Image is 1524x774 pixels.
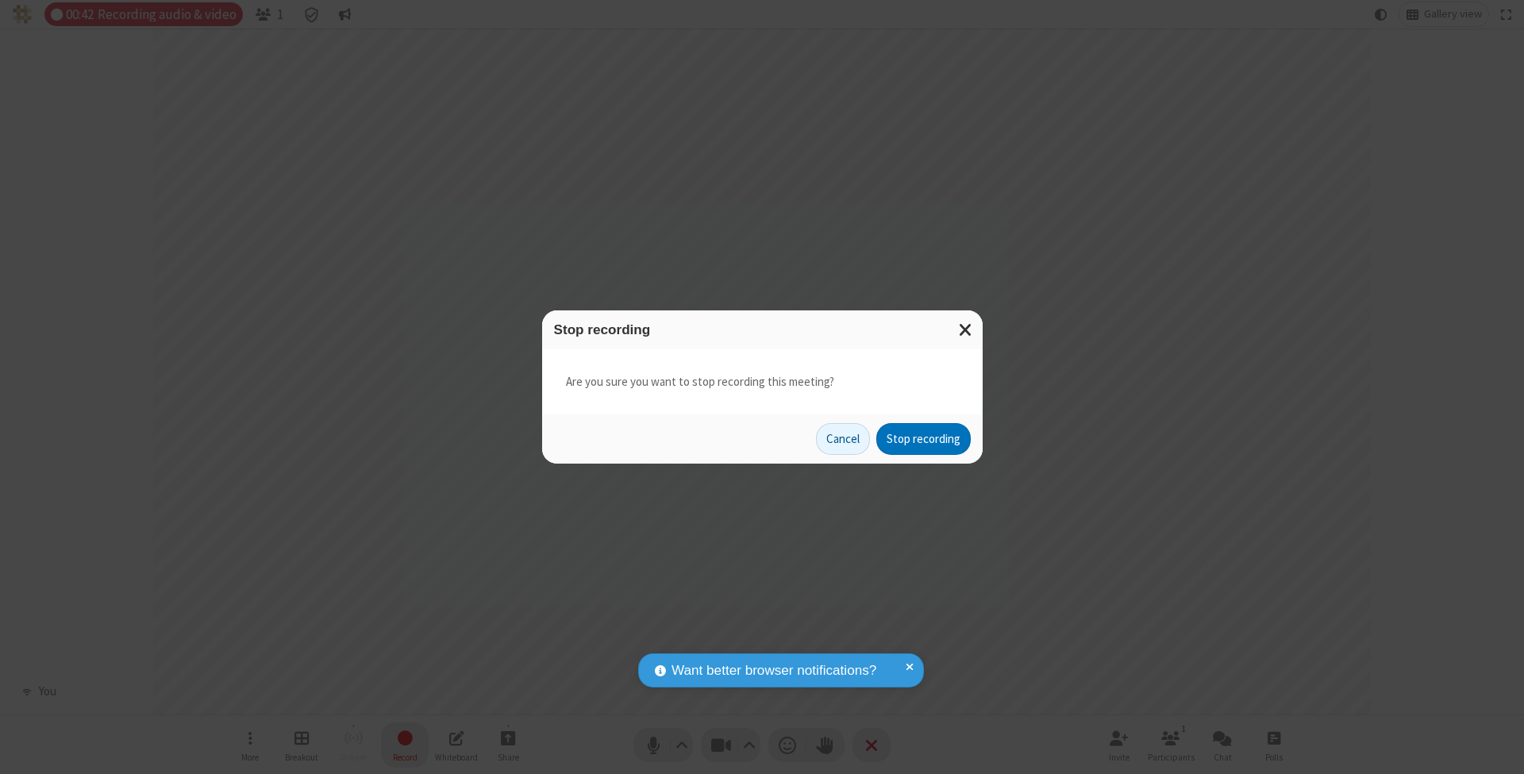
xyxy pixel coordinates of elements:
div: Are you sure you want to stop recording this meeting? [542,349,983,415]
button: Cancel [816,423,870,455]
button: Close modal [949,310,983,349]
span: Want better browser notifications? [672,660,876,681]
h3: Stop recording [554,322,971,337]
button: Stop recording [876,423,971,455]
